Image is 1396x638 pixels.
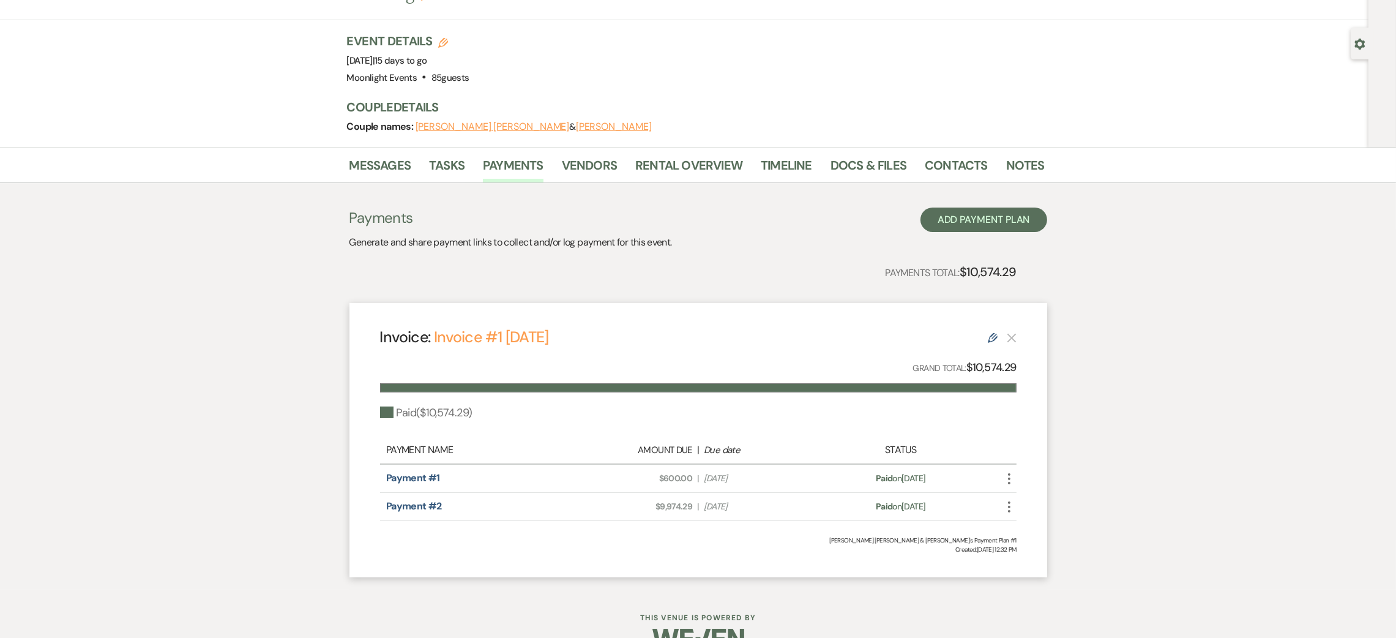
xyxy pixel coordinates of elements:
div: Status [823,443,979,457]
button: Add Payment Plan [920,208,1047,232]
a: Rental Overview [635,156,742,182]
a: Messages [349,156,411,182]
button: [PERSON_NAME] [PERSON_NAME] [416,122,570,132]
a: Timeline [761,156,812,182]
div: Amount Due [580,443,692,457]
p: Payments Total: [885,262,1016,282]
a: Tasks [429,156,465,182]
a: Payment #1 [386,471,440,484]
span: Paid [876,501,892,512]
span: | [697,500,698,513]
span: | [697,472,698,485]
div: on [DATE] [823,472,979,485]
span: [DATE] [704,500,816,513]
p: Grand Total: [913,359,1017,377]
span: | [373,54,427,67]
span: Paid [876,473,892,484]
a: Payments [483,156,543,182]
span: 15 days to go [375,54,427,67]
span: [DATE] [704,472,816,485]
a: Vendors [562,156,617,182]
p: Generate and share payment links to collect and/or log payment for this event. [349,235,672,250]
a: Notes [1006,156,1045,182]
a: Payment #2 [386,500,442,512]
span: [DATE] [347,54,427,67]
div: Payment Name [386,443,573,457]
span: $9,974.29 [580,500,692,513]
h3: Couple Details [347,99,1032,116]
a: Invoice #1 [DATE] [434,327,549,347]
button: [PERSON_NAME] [576,122,652,132]
h3: Event Details [347,32,469,50]
div: Paid ( $10,574.29 ) [380,405,472,421]
strong: $10,574.29 [960,264,1017,280]
span: & [416,121,652,133]
span: Couple names: [347,120,416,133]
div: Due date [704,443,816,457]
a: Docs & Files [831,156,906,182]
h4: Invoice: [380,326,549,348]
div: [PERSON_NAME] [PERSON_NAME] & [PERSON_NAME]'s Payment Plan #1 [380,536,1017,545]
button: This payment plan cannot be deleted because it contains links that have been paid through Weven’s... [1007,332,1017,343]
span: 85 guests [431,72,469,84]
button: Open lead details [1354,37,1365,49]
span: Moonlight Events [347,72,417,84]
a: Contacts [925,156,988,182]
span: $600.00 [580,472,692,485]
div: on [DATE] [823,500,979,513]
strong: $10,574.29 [966,360,1017,375]
div: | [573,443,823,457]
span: Created: [DATE] 12:32 PM [380,545,1017,554]
h3: Payments [349,208,672,228]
